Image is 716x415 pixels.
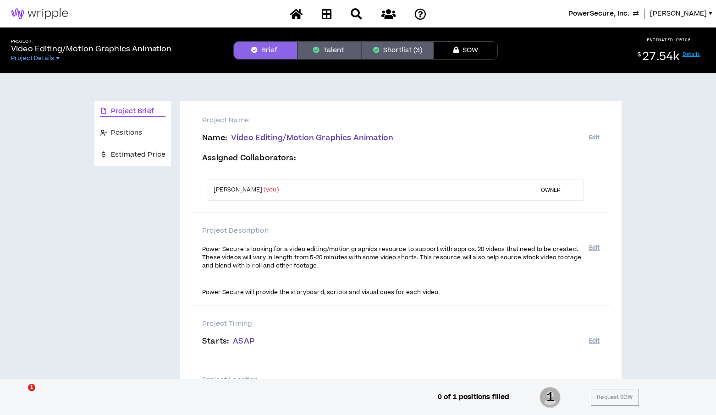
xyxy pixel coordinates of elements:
td: [PERSON_NAME] [208,180,530,200]
span: Estimated Price [111,150,165,160]
button: Edit [589,130,600,145]
p: Assigned Collaborators : [202,154,589,163]
span: 27.54k [642,49,679,65]
span: Project Details [11,55,54,62]
p: 0 of 1 positions filled [438,392,509,402]
p: Video Editing/Motion Graphics Animation [11,44,171,55]
span: Video Editing/Motion Graphics Animation [231,132,393,143]
iframe: Intercom live chat [9,384,31,406]
button: Brief [233,41,297,60]
span: [PERSON_NAME] [650,9,707,19]
span: Power Secure will provide the storyboard, scripts and visual cues for each video. [202,288,440,296]
button: Request SOW [591,389,639,406]
p: Name : [202,134,589,142]
span: ASAP [233,336,254,347]
button: Edit [589,240,600,256]
button: Edit [589,333,600,349]
button: Shortlist (3) [362,41,434,60]
button: Talent [297,41,362,60]
button: PowerSecure, Inc. [568,9,639,19]
sup: $ [638,51,641,59]
a: Details [683,51,700,58]
h5: Project [11,39,171,44]
p: ESTIMATED PRICE [647,37,691,43]
span: 1 [28,384,35,391]
p: Project Description [202,226,600,236]
p: Project Location [202,375,600,385]
button: SOW [434,41,498,60]
span: (you) [264,186,279,194]
span: Positions [111,128,142,138]
span: Power Secure is looking for a video editing/motion graphics resource to support with approx. 20 v... [202,245,581,270]
p: Project Timing [202,319,600,329]
span: Project Brief [111,106,154,116]
span: PowerSecure, Inc. [568,9,629,19]
span: 1 [540,386,561,409]
p: Starts : [202,337,589,346]
p: Project Name [202,115,600,126]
